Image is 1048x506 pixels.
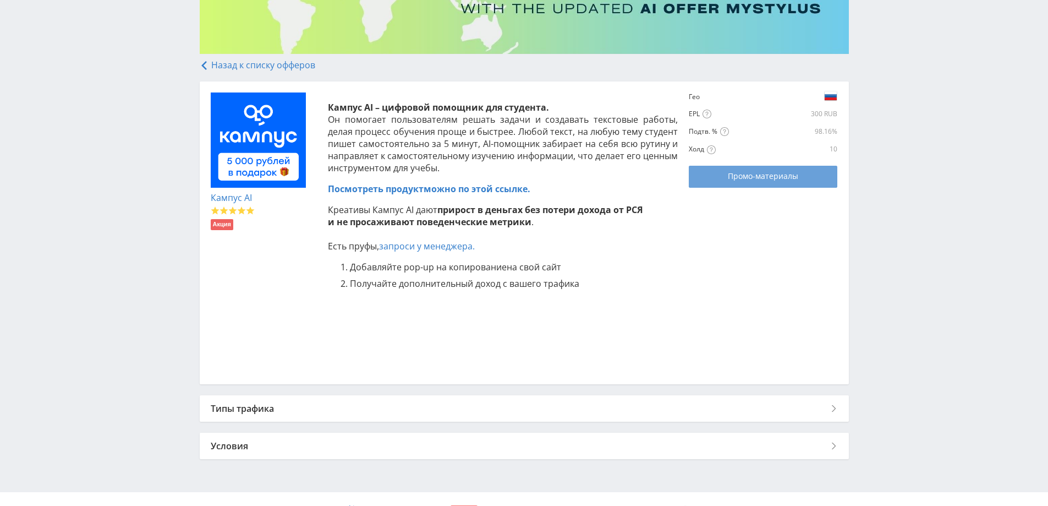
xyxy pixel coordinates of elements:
[789,145,837,154] div: 10
[689,127,787,137] div: Подтв. %
[200,433,849,459] div: Условия
[328,101,678,174] p: Он помогает пользователям решать задачи и создавать текстовые работы, делая процесс обучения прощ...
[211,192,252,204] a: Кампус AI
[689,93,724,101] div: Гео
[689,110,724,119] div: EPL
[728,172,798,181] span: Промо-материалы
[507,261,561,273] span: на свой сайт
[379,240,475,252] a: запроси у менеджера.
[200,59,315,71] a: Назад к списку офферов
[789,127,837,136] div: 98.16%
[211,93,306,188] img: 61b0a20f679e4abdf8b58b6a20f298fd.png
[211,219,233,230] li: Акция
[350,278,579,290] span: Получайте дополнительный доход с вашего трафика
[328,204,643,228] strong: прирост в деньгах без потери дохода от РСЯ и не просаживают поведенческие метрики
[328,183,424,195] span: Посмотреть продукт
[824,89,837,102] img: e19fcd9231212a64c934454d68839819.png
[689,166,837,188] a: Промо-материалы
[350,261,507,273] span: Добавляйте pop-up на копирование
[726,110,837,118] div: 300 RUB
[689,145,787,154] div: Холд
[328,204,678,252] p: Креативы Кампус AI дают . Есть пруфы,
[200,395,849,422] div: Типы трафика
[328,101,549,113] strong: Кампус AI – цифровой помощник для студента.
[328,183,530,195] a: Посмотреть продуктможно по этой ссылке.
